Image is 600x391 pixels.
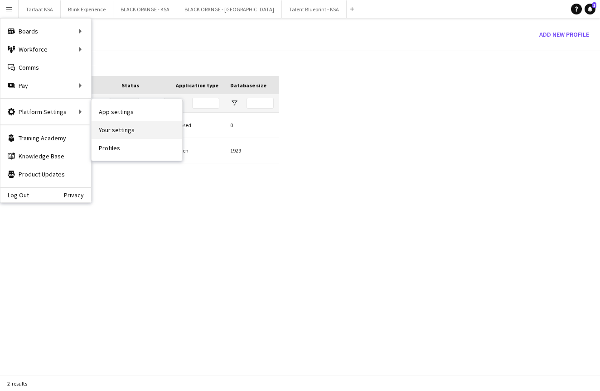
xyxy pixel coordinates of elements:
button: Tarfaat KSA [19,0,61,18]
a: Log Out [0,191,29,199]
span: Database size [230,82,266,89]
a: Your settings [92,121,182,139]
div: Boards [0,22,91,40]
div: 1929 [225,138,279,163]
input: Application type Filter Input [192,98,219,109]
button: Open Filter Menu [230,99,238,107]
button: BLACK ORANGE - [GEOGRAPHIC_DATA] [177,0,282,18]
button: Blink Experience [61,0,113,18]
a: Privacy [64,191,91,199]
div: Pay [0,76,91,95]
span: 3 [592,2,596,8]
div: Workforce [0,40,91,58]
button: Add new Profile [536,27,593,42]
span: Application type [176,82,218,89]
button: BLACK ORANGE - KSA [113,0,177,18]
input: Database size Filter Input [247,98,274,109]
a: Product Updates [0,165,91,183]
a: Profiles [92,139,182,157]
a: Knowledge Base [0,147,91,165]
div: Platform Settings [0,103,91,121]
button: Talent Blueprint - KSA [282,0,347,18]
input: Status Filter Input [138,98,165,109]
div: Open [170,138,225,163]
a: Comms [0,58,91,76]
div: 0 [225,113,279,138]
a: App settings [92,103,182,121]
a: 3 [585,4,595,14]
span: Status [121,82,139,89]
div: Closed [170,113,225,138]
a: Training Academy [0,129,91,147]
